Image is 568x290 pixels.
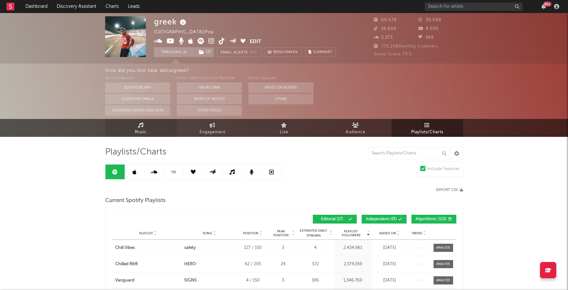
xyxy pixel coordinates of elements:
[248,75,313,82] div: Other Sources
[298,277,333,284] div: 186
[264,47,302,57] a: Benchmark
[271,261,295,268] div: 24
[298,261,333,268] div: 572
[280,128,288,136] span: Live
[184,261,196,268] div: HERO
[115,277,134,284] div: Vanguard
[105,197,166,205] span: Current Spotify Playlists
[336,245,370,251] div: 2,434,961
[105,105,170,116] button: Sodatone Snowflake Data
[298,228,329,238] span: Estimated Daily Streams
[374,44,438,49] span: 775,148 Monthly Listeners
[248,94,313,104] button: Other
[177,82,242,93] button: On My Own
[271,229,291,237] span: Peak Position
[362,215,407,224] button: Independent(43)
[105,148,166,156] span: Playlists/Charts
[313,51,332,54] span: Summary
[411,231,422,235] span: Trend
[154,28,221,36] div: [GEOGRAPHIC_DATA] | Pop
[313,215,357,224] button: Editorial(17)
[418,36,434,40] span: 398
[336,261,370,268] div: 2,374,559
[217,47,261,57] button: Email AlertsOff
[374,52,412,56] span: Jump Score: 79.5
[368,147,450,160] input: Search Playlists/Charts
[177,119,248,137] a: Engagement
[541,4,546,9] button: 99+
[298,245,333,251] div: 4
[336,277,370,284] div: 1,346,769
[115,261,138,268] div: Chilled R&B
[250,38,261,46] button: Edit
[373,245,406,251] div: [DATE]
[248,82,313,93] button: Artist on Roster
[200,128,226,136] span: Engagement
[248,119,320,137] a: Live
[374,36,393,40] span: 3,373
[271,277,295,284] div: 3
[271,245,295,251] div: 3
[115,245,181,251] a: Chill Vibes
[177,94,242,104] button: Word Of Mouth
[320,119,392,137] a: Audience
[379,231,396,235] span: Added On
[250,51,257,54] em: Off
[238,277,268,284] div: 4 / 150
[238,261,268,268] div: 62 / 205
[416,217,447,221] span: Algorithmic ( 113 )
[139,231,153,235] span: Playlist
[425,3,522,11] input: Search for artists
[373,261,406,268] div: [DATE]
[115,261,181,268] a: Chilled R&B
[154,16,188,27] div: greek
[203,231,212,235] span: Song
[135,128,147,136] span: Music
[243,231,258,235] span: Position
[418,18,441,22] span: 30,049
[154,47,195,57] button: Tracking
[373,277,406,284] div: [DATE]
[177,75,242,82] div: Other A&R Discovery Methods
[392,119,463,137] a: Playlists/Charts
[374,27,396,31] span: 16,600
[543,2,551,7] div: 99 +
[184,245,196,251] div: safety
[427,165,460,173] div: Include Features
[346,128,366,136] span: Audience
[374,18,397,22] span: 69,678
[366,217,397,221] span: Independent ( 43 )
[115,277,181,284] a: Vanguard
[195,47,214,57] span: ( 2 )
[184,277,197,284] div: SIGNS
[105,82,170,93] button: Sodatone App
[105,75,170,82] div: With Sodatone
[317,217,347,221] span: Editorial ( 17 )
[436,188,463,192] button: Export CSV
[177,105,242,116] button: Other Tools
[195,47,214,57] button: (2)
[336,229,366,237] span: Playlist Followers
[305,47,336,57] button: Summary
[238,245,268,251] div: 127 / 150
[273,49,298,56] span: Benchmark
[105,119,177,137] a: Music
[411,128,443,136] span: Playlists/Charts
[418,27,438,31] span: 9,030
[411,215,456,224] button: Algorithmic(113)
[115,245,135,251] div: Chill Vibes
[105,94,170,104] button: Sodatone Emails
